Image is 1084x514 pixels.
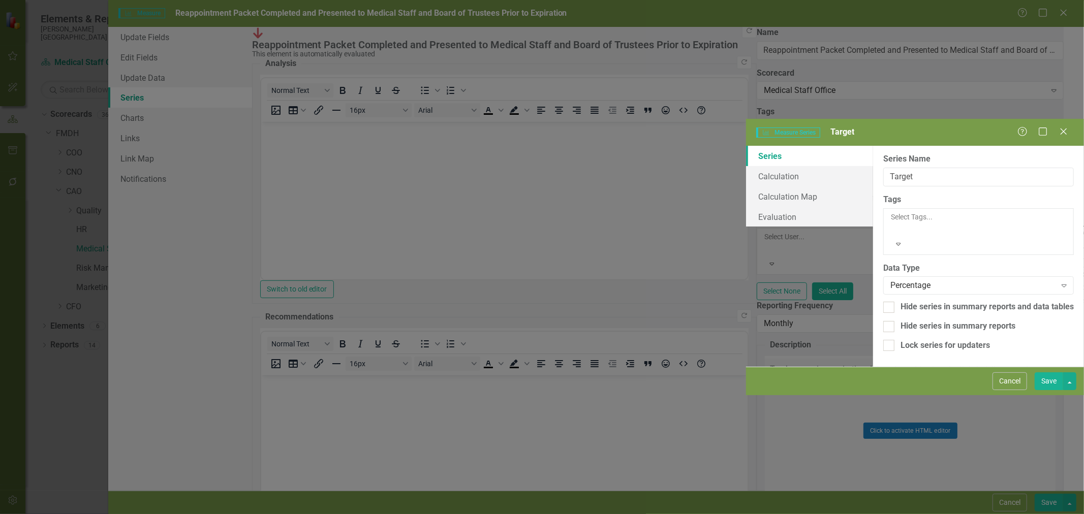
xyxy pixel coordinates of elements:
a: Calculation Map [746,186,873,207]
div: Lock series for updaters [901,340,990,351]
div: Hide series in summary reports [901,320,1015,332]
div: Hide series in summary reports and data tables [901,301,1074,313]
a: Series [746,146,873,166]
input: Series Name [883,168,1074,186]
a: Calculation [746,166,873,186]
label: Tags [883,194,1074,206]
button: Save [1035,372,1063,390]
a: Evaluation [746,207,873,227]
span: Target [830,127,854,137]
button: Cancel [993,372,1027,390]
label: Data Type [883,263,1074,274]
div: Percentage [890,280,1056,292]
span: Measure Series [756,127,820,138]
div: Select Tags... [891,212,1066,222]
label: Series Name [883,153,1074,165]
